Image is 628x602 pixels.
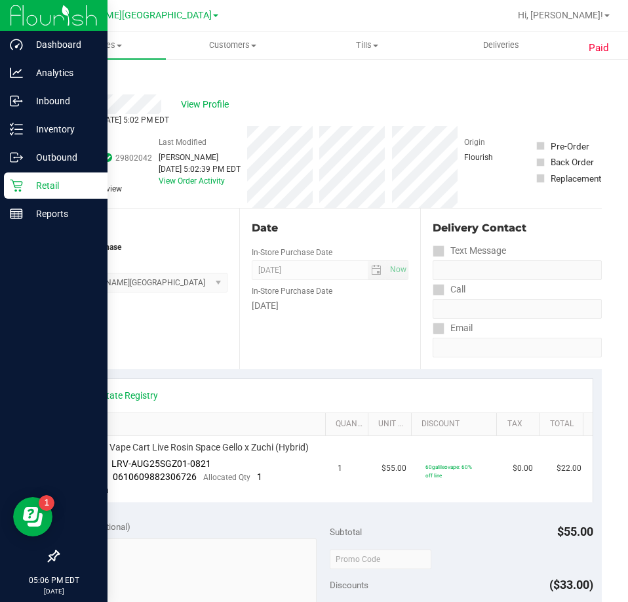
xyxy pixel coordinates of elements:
a: Unit Price [378,419,406,430]
a: Quantity [336,419,363,430]
p: [DATE] [6,586,102,596]
span: In Sync [103,151,112,164]
label: Text Message [433,241,506,260]
label: In-Store Purchase Date [252,247,332,258]
a: Customers [166,31,300,59]
div: Replacement [551,172,601,185]
a: Total [550,419,578,430]
input: Format: (999) 999-9999 [433,299,602,319]
inline-svg: Outbound [10,151,23,164]
span: GL 0.5g Vape Cart Live Rosin Space Gello x Zuchi (Hybrid) [75,441,309,454]
input: Format: (999) 999-9999 [433,260,602,280]
inline-svg: Reports [10,207,23,220]
span: Paid [589,41,609,56]
span: Completed [DATE] 5:02 PM EDT [58,115,169,125]
span: $55.00 [557,525,593,538]
p: 05:06 PM EDT [6,574,102,586]
span: Deliveries [465,39,537,51]
input: Promo Code [330,550,431,569]
iframe: Resource center [13,497,52,536]
iframe: Resource center unread badge [39,495,54,511]
label: Last Modified [159,136,206,148]
span: $22.00 [557,462,581,475]
a: View Order Activity [159,176,225,186]
span: Customers [167,39,300,51]
div: Date [252,220,409,236]
span: View Profile [181,98,233,111]
a: Tax [507,419,535,430]
span: Hi, [PERSON_NAME]! [518,10,603,20]
inline-svg: Analytics [10,66,23,79]
span: 60galileovape: 60% off line [425,464,472,479]
span: Tills [301,39,434,51]
div: Location [58,220,227,236]
label: Call [433,280,465,299]
span: 29802042 [115,152,152,164]
div: [DATE] 5:02:39 PM EDT [159,163,241,175]
span: Discounts [330,573,368,597]
div: Back Order [551,155,594,169]
span: 1 [257,472,262,482]
p: Retail [23,178,102,193]
a: View State Registry [79,389,158,402]
a: Tills [300,31,435,59]
span: Allocated Qty [203,473,250,482]
p: Dashboard [23,37,102,52]
label: Origin [464,136,485,148]
div: [PERSON_NAME] [159,151,241,163]
div: Flourish [464,151,530,163]
span: 0610609882306726 [113,472,197,482]
p: Outbound [23,150,102,165]
a: Deliveries [434,31,568,59]
div: Pre-Order [551,140,589,153]
span: 1 [338,462,342,475]
span: Subtotal [330,527,362,537]
inline-svg: Retail [10,179,23,192]
inline-svg: Inventory [10,123,23,136]
div: Delivery Contact [433,220,602,236]
span: ($33.00) [549,578,593,592]
inline-svg: Dashboard [10,38,23,51]
inline-svg: Inbound [10,94,23,108]
label: Email [433,319,473,338]
div: [DATE] [252,299,409,313]
p: Analytics [23,65,102,81]
a: SKU [77,419,320,430]
p: Inventory [23,121,102,137]
span: $55.00 [382,462,406,475]
span: $0.00 [513,462,533,475]
span: LRV-AUG25SGZ01-0821 [111,458,211,469]
p: Reports [23,206,102,222]
label: In-Store Purchase Date [252,285,332,297]
p: Inbound [23,93,102,109]
a: Discount [422,419,492,430]
span: [PERSON_NAME][GEOGRAPHIC_DATA] [50,10,212,21]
